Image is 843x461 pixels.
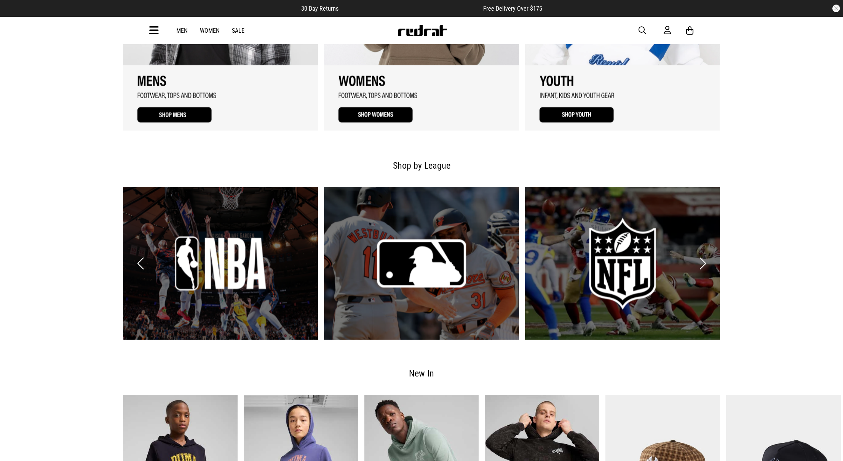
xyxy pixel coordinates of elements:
[698,255,708,272] button: Next slide
[129,158,714,173] h2: Shop by League
[123,187,318,340] div: 1 / 6
[301,5,338,12] span: 30 Day Returns
[129,366,714,381] h2: New In
[200,27,220,34] a: Women
[135,255,145,272] button: Previous slide
[397,25,447,36] img: Redrat logo
[232,27,244,34] a: Sale
[324,187,519,340] div: 2 / 6
[176,27,188,34] a: Men
[6,3,29,26] button: Open LiveChat chat widget
[525,187,720,340] div: 3 / 6
[483,5,542,12] span: Free Delivery Over $175
[354,5,468,12] iframe: Customer reviews powered by Trustpilot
